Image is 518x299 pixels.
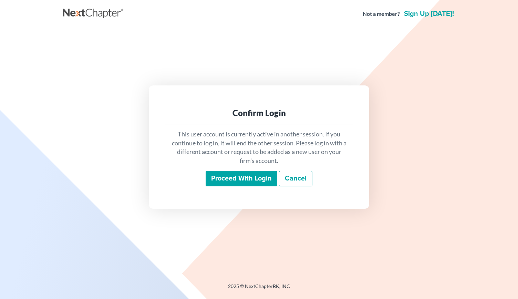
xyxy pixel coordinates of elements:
input: Proceed with login [206,171,277,187]
div: 2025 © NextChapterBK, INC [63,283,455,295]
strong: Not a member? [363,10,400,18]
div: Confirm Login [171,107,347,118]
p: This user account is currently active in another session. If you continue to log in, it will end ... [171,130,347,165]
a: Cancel [279,171,312,187]
a: Sign up [DATE]! [403,10,455,17]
